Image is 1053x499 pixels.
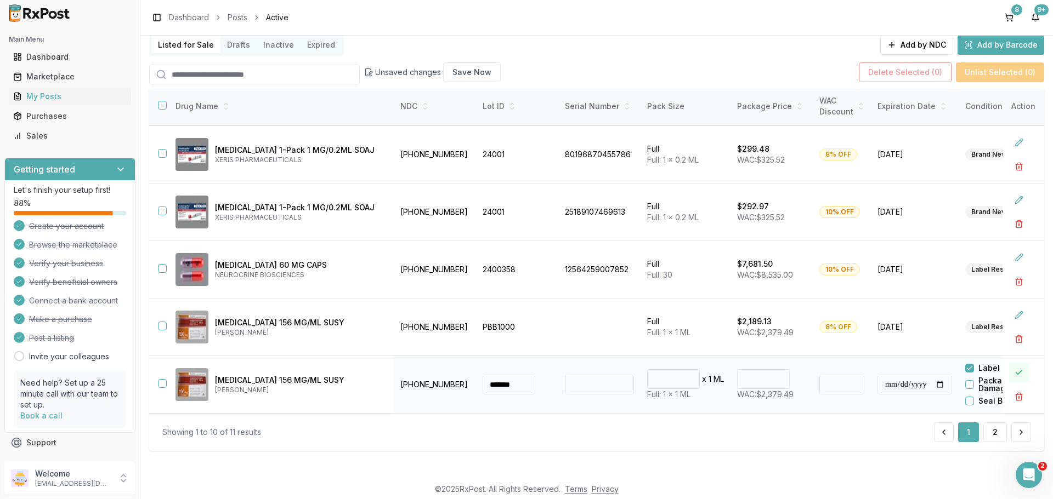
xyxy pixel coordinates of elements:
[29,277,117,288] span: Verify beneficial owners
[26,457,64,468] span: Feedback
[737,389,794,399] span: WAC: $2,379.49
[13,130,127,141] div: Sales
[29,295,118,306] span: Connect a bank account
[702,374,706,385] p: x
[558,241,641,299] td: 12564259007852
[1009,272,1029,291] button: Delete
[175,138,208,171] img: Gvoke HypoPen 1-Pack 1 MG/0.2ML SOAJ
[29,332,74,343] span: Post a listing
[737,316,772,327] p: $2,189.13
[4,4,75,22] img: RxPost Logo
[647,213,699,222] span: Full: 1 x 0.2 ML
[641,183,731,241] td: Full
[29,221,104,232] span: Create your account
[29,351,109,362] a: Invite your colleagues
[1011,4,1022,15] div: 8
[4,107,135,125] button: Purchases
[819,95,864,117] div: WAC Discount
[1009,190,1029,210] button: Edit
[483,101,552,112] div: Lot ID
[14,163,75,176] h3: Getting started
[215,202,385,213] p: [MEDICAL_DATA] 1-Pack 1 MG/0.2ML SOAJ
[819,263,860,276] div: 10% OFF
[215,386,385,394] p: [PERSON_NAME]
[641,126,731,183] td: Full
[641,241,731,299] td: Full
[9,47,131,67] a: Dashboard
[394,241,476,299] td: [PHONE_NUMBER]
[476,183,558,241] td: 24001
[29,258,103,269] span: Verify your business
[13,91,127,102] div: My Posts
[228,12,247,23] a: Posts
[215,213,385,222] p: XERIS PHARMACEUTICALS
[29,239,117,250] span: Browse the marketplace
[819,148,857,160] div: 8% OFF
[737,144,769,154] p: $299.48
[565,101,634,112] div: Serial Number
[215,260,385,271] p: [MEDICAL_DATA] 60 MG CAPS
[737,101,806,112] div: Package Price
[4,48,135,66] button: Dashboard
[35,468,111,479] p: Welcome
[13,51,127,62] div: Dashboard
[14,198,31,209] span: 88 %
[737,213,785,222] span: WAC: $325.52
[175,311,208,343] img: Invega Sustenna 156 MG/ML SUSY
[880,35,953,55] button: Add by NDC
[558,183,641,241] td: 25189107469613
[4,88,135,105] button: My Posts
[877,207,952,217] span: [DATE]
[175,253,208,286] img: Ingrezza 60 MG CAPS
[1009,133,1029,152] button: Edit
[394,299,476,356] td: [PHONE_NUMBER]
[877,149,952,160] span: [DATE]
[162,427,261,438] div: Showing 1 to 10 of 11 results
[978,364,1033,372] label: Label Residue
[476,126,558,183] td: 24001
[1000,9,1018,26] button: 8
[443,62,501,82] button: Save Now
[978,397,1024,405] label: Seal Broken
[877,264,952,275] span: [DATE]
[1009,387,1029,406] button: Delete
[4,127,135,145] button: Sales
[737,201,769,212] p: $292.97
[215,375,385,386] p: [MEDICAL_DATA] 156 MG/ML SUSY
[978,377,1041,392] label: Package Damaged
[737,328,794,337] span: WAC: $2,379.49
[151,36,220,54] button: Listed for Sale
[400,101,469,112] div: NDC
[1016,462,1042,488] iframe: Intercom live chat
[9,67,131,87] a: Marketplace
[965,206,1013,218] div: Brand New
[11,469,29,487] img: User avatar
[476,241,558,299] td: 2400358
[215,156,385,164] p: XERIS PHARMACEUTICALS
[175,101,385,112] div: Drug Name
[965,321,1024,333] div: Label Residue
[215,317,385,328] p: [MEDICAL_DATA] 156 MG/ML SUSY
[965,148,1013,160] div: Brand New
[13,111,127,122] div: Purchases
[20,411,63,420] a: Book a call
[1009,214,1029,234] button: Delete
[175,368,208,401] img: Invega Sustenna 156 MG/ML SUSY
[983,422,1007,442] a: 2
[958,422,979,442] button: 1
[175,196,208,228] img: Gvoke HypoPen 1-Pack 1 MG/0.2ML SOAJ
[215,145,385,156] p: [MEDICAL_DATA] 1-Pack 1 MG/0.2ML SOAJ
[877,101,952,112] div: Expiration Date
[394,356,476,414] td: [PHONE_NUMBER]
[169,12,288,23] nav: breadcrumb
[641,89,731,124] th: Pack Size
[169,12,209,23] a: Dashboard
[4,452,135,472] button: Feedback
[819,321,857,333] div: 8% OFF
[301,36,342,54] button: Expired
[29,314,92,325] span: Make a purchase
[4,433,135,452] button: Support
[364,62,501,82] div: Unsaved changes
[592,484,619,494] a: Privacy
[1009,157,1029,176] button: Delete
